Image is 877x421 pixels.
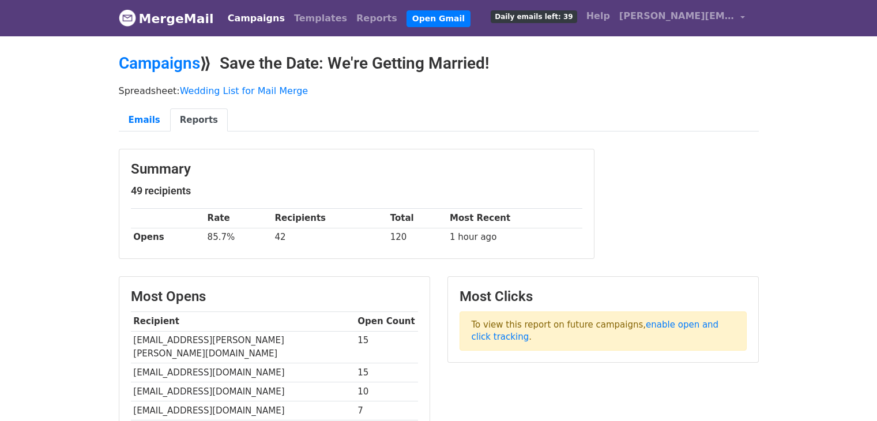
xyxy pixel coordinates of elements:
[223,7,289,30] a: Campaigns
[131,185,582,197] h5: 49 recipients
[170,108,228,132] a: Reports
[355,363,418,382] td: 15
[447,228,582,247] td: 1 hour ago
[131,401,355,420] td: [EMAIL_ADDRESS][DOMAIN_NAME]
[272,209,387,228] th: Recipients
[355,401,418,420] td: 7
[119,54,759,73] h2: ⟫ Save the Date: We're Getting Married!
[131,382,355,401] td: [EMAIL_ADDRESS][DOMAIN_NAME]
[460,311,747,351] p: To view this report on future campaigns, .
[387,209,447,228] th: Total
[131,228,205,247] th: Opens
[387,228,447,247] td: 120
[131,288,418,305] h3: Most Opens
[355,331,418,363] td: 15
[406,10,471,27] a: Open Gmail
[355,382,418,401] td: 10
[131,363,355,382] td: [EMAIL_ADDRESS][DOMAIN_NAME]
[119,9,136,27] img: MergeMail logo
[131,161,582,178] h3: Summary
[131,312,355,331] th: Recipient
[486,5,581,28] a: Daily emails left: 39
[119,108,170,132] a: Emails
[615,5,750,32] a: [PERSON_NAME][EMAIL_ADDRESS][PERSON_NAME][DOMAIN_NAME]
[460,288,747,305] h3: Most Clicks
[119,85,759,97] p: Spreadsheet:
[355,312,418,331] th: Open Count
[491,10,577,23] span: Daily emails left: 39
[205,228,272,247] td: 85.7%
[180,85,308,96] a: Wedding List for Mail Merge
[582,5,615,28] a: Help
[352,7,402,30] a: Reports
[119,54,200,73] a: Campaigns
[289,7,352,30] a: Templates
[205,209,272,228] th: Rate
[131,331,355,363] td: [EMAIL_ADDRESS][PERSON_NAME][PERSON_NAME][DOMAIN_NAME]
[619,9,735,23] span: [PERSON_NAME][EMAIL_ADDRESS][PERSON_NAME][DOMAIN_NAME]
[447,209,582,228] th: Most Recent
[119,6,214,31] a: MergeMail
[272,228,387,247] td: 42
